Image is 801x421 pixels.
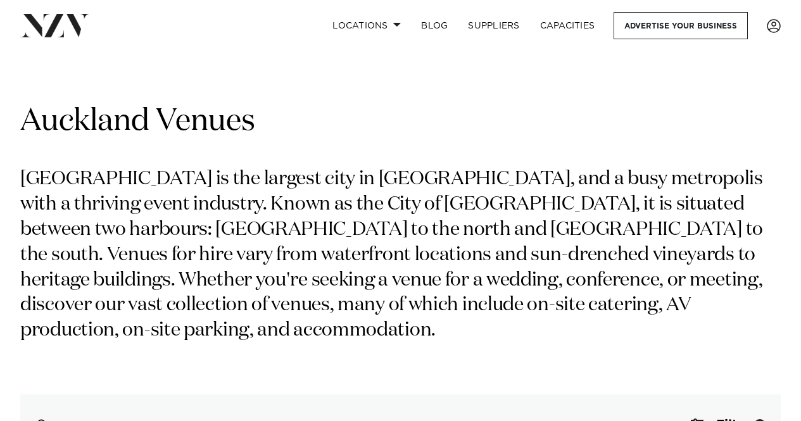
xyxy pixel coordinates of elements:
a: SUPPLIERS [458,12,529,39]
p: [GEOGRAPHIC_DATA] is the largest city in [GEOGRAPHIC_DATA], and a busy metropolis with a thriving... [20,167,781,344]
a: Capacities [530,12,605,39]
a: BLOG [411,12,458,39]
img: nzv-logo.png [20,14,89,37]
a: Locations [322,12,411,39]
a: Advertise your business [614,12,748,39]
h1: Auckland Venues [20,102,781,142]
